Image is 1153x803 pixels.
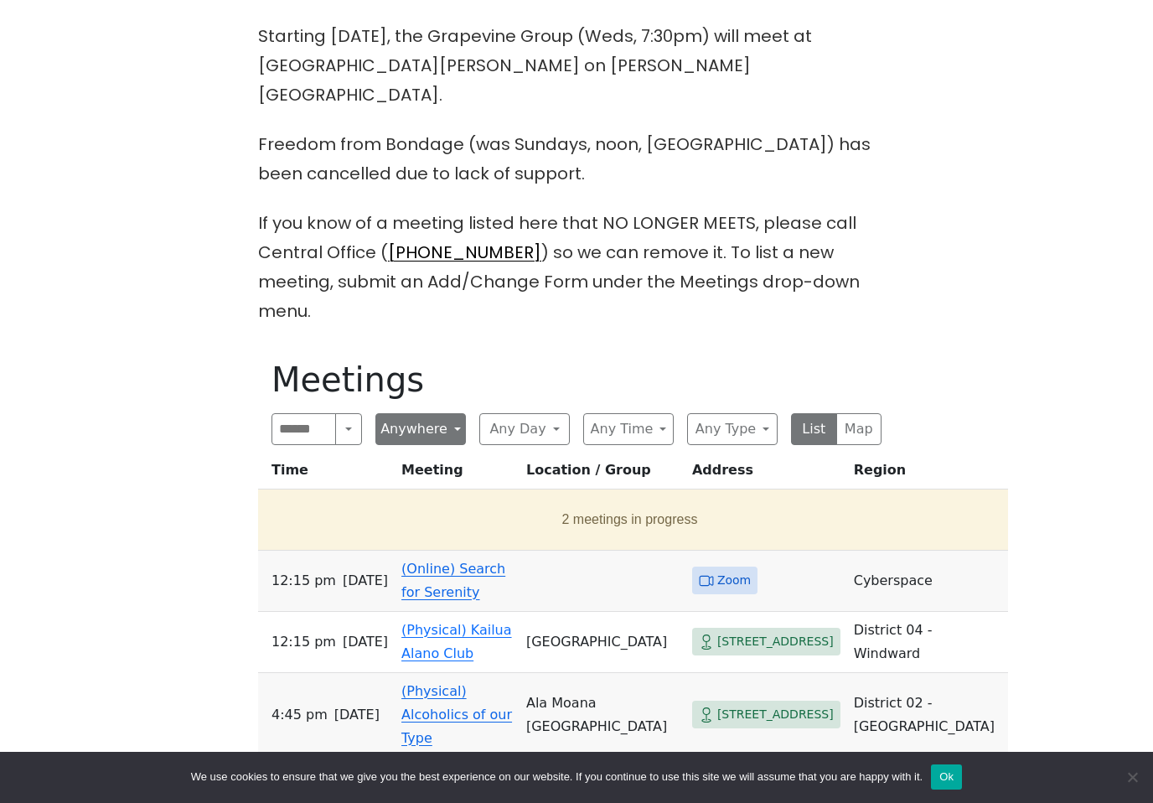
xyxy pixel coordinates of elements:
[687,413,778,445] button: Any Type
[685,458,847,490] th: Address
[520,612,685,673] td: [GEOGRAPHIC_DATA]
[271,569,336,593] span: 12:15 PM
[258,130,895,189] p: Freedom from Bondage (was Sundays, noon, [GEOGRAPHIC_DATA]) has been cancelled due to lack of sup...
[717,631,834,652] span: [STREET_ADDRESS]
[335,413,362,445] button: Search
[479,413,570,445] button: Any Day
[1124,769,1140,785] span: No
[375,413,466,445] button: Anywhere
[258,209,895,326] p: If you know of a meeting listed here that NO LONGER MEETS, please call Central Office ( ) so we c...
[334,703,380,727] span: [DATE]
[931,764,962,790] button: Ok
[271,413,336,445] input: Search
[388,241,541,264] a: [PHONE_NUMBER]
[847,458,1008,490] th: Region
[717,704,834,725] span: [STREET_ADDRESS]
[401,622,512,661] a: (Physical) Kailua Alano Club
[717,570,751,591] span: Zoom
[265,496,995,543] button: 2 meetings in progress
[258,458,395,490] th: Time
[395,458,520,490] th: Meeting
[401,683,512,746] a: (Physical) Alcoholics of our Type
[271,360,882,400] h1: Meetings
[836,413,882,445] button: Map
[520,458,685,490] th: Location / Group
[271,630,336,654] span: 12:15 PM
[847,612,1008,673] td: District 04 - Windward
[520,673,685,758] td: Ala Moana [GEOGRAPHIC_DATA]
[343,630,388,654] span: [DATE]
[847,673,1008,758] td: District 02 - [GEOGRAPHIC_DATA]
[258,22,895,110] p: Starting [DATE], the Grapevine Group (Weds, 7:30pm) will meet at [GEOGRAPHIC_DATA][PERSON_NAME] o...
[847,551,1008,612] td: Cyberspace
[343,569,388,593] span: [DATE]
[791,413,837,445] button: List
[583,413,674,445] button: Any Time
[401,561,505,600] a: (Online) Search for Serenity
[191,769,923,785] span: We use cookies to ensure that we give you the best experience on our website. If you continue to ...
[271,703,328,727] span: 4:45 PM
